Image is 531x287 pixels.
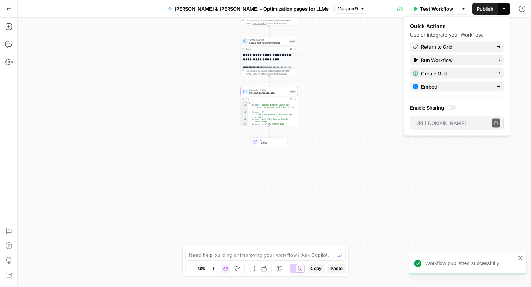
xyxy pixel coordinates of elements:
[289,90,296,93] div: Step 4
[260,141,285,145] span: Output
[241,137,298,146] div: EndOutput
[477,5,493,13] span: Publish
[241,104,248,111] div: 2
[420,5,453,13] span: Test Workflow
[253,23,267,25] span: Copy the output
[241,111,248,118] div: 3
[338,6,358,12] span: Version 9
[246,98,288,101] div: Output
[269,76,270,87] g: Edge from step_11 to step_4
[410,104,504,111] label: Enable Sharing
[421,43,490,51] span: Return to Grid
[246,69,296,75] div: This output is too large & has been abbreviated for review. to view the full content.
[246,101,248,104] span: Toggle code folding, rows 1 through 7
[269,26,270,37] g: Edge from step_5 to step_11
[409,3,458,15] button: Test Workflow
[249,41,287,45] span: Liquid Text with everything
[241,123,248,133] div: 5
[425,260,516,267] div: Workflow published successfully
[174,5,329,13] span: [PERSON_NAME] & [PERSON_NAME] - Optimization pages for LLMs
[327,264,346,273] button: Paste
[253,73,267,75] span: Copy the output
[246,19,296,25] div: This output is too large & has been abbreviated for review. to view the full content.
[246,48,288,51] div: Output
[260,139,285,142] span: End
[249,91,288,95] span: Intégration Google Doc
[472,3,498,15] button: Publish
[410,32,483,38] span: Use or integrate your Workflow.
[241,101,248,104] div: 1
[198,266,206,272] span: 50%
[421,83,490,90] span: Embed
[308,264,324,273] button: Copy
[241,87,298,126] div: Run Code · PythonIntégration Google DocStep 4Output{ "message":"Nouveau document Google Docs créé...
[249,38,287,41] span: Write Liquid Text
[249,89,288,91] span: Run Code · Python
[421,56,490,64] span: Run Workflow
[410,23,504,30] div: Quick Actions
[330,265,343,272] span: Paste
[163,3,333,15] button: [PERSON_NAME] & [PERSON_NAME] - Optimization pages for LLMs
[518,255,523,261] button: close
[310,265,322,272] span: Copy
[334,4,368,14] button: Version 9
[289,40,296,43] div: Step 11
[241,118,248,123] div: 4
[421,70,490,77] span: Create Grid
[269,126,270,137] g: Edge from step_4 to end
